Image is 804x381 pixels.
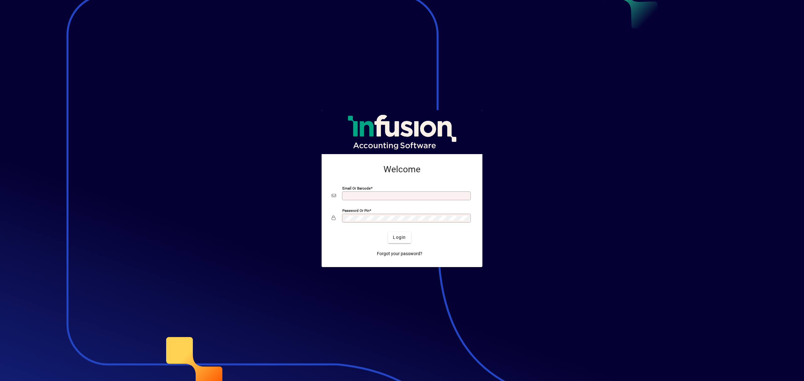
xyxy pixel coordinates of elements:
span: Forgot your password? [377,250,422,257]
button: Login [388,232,411,243]
span: Login [393,234,406,241]
mat-label: Email or Barcode [342,186,371,190]
mat-label: Password or Pin [342,208,369,212]
a: Forgot your password? [374,248,425,260]
h2: Welcome [332,164,472,175]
